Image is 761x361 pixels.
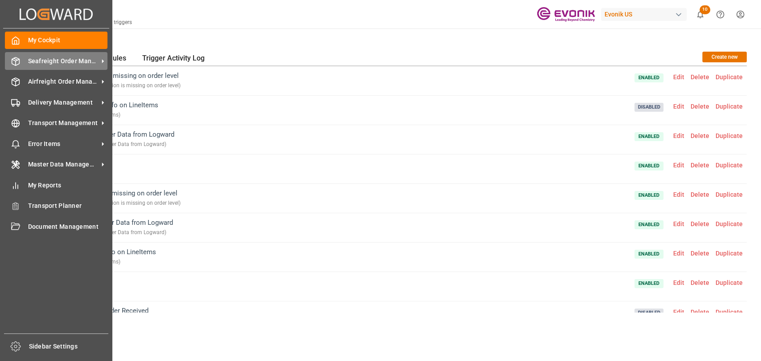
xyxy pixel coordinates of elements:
[712,220,746,227] span: Duplicate
[712,103,746,110] span: Duplicate
[28,98,99,107] span: Delivery Management
[5,197,107,215] a: Transport Planner
[712,250,746,257] span: Duplicate
[634,73,663,82] span: Enabled
[712,132,746,139] span: Duplicate
[45,81,181,91] div: ( Trigger mail when Information is missing on order level )
[5,218,107,235] a: Document Management
[712,73,746,81] span: Duplicate
[690,4,710,24] button: show 10 new notifications
[687,73,712,81] span: Delete
[670,73,687,81] span: Edit
[45,198,181,208] div: ( Trigger mail when Information is missing on order level )
[45,71,181,91] span: Update: Information is missing on order level
[699,5,710,14] span: 10
[28,57,99,66] span: Seafreight Order Management
[28,118,99,128] span: Transport Management
[28,36,108,45] span: My Cockpit
[28,201,108,211] span: Transport Planner
[5,32,107,49] a: My Cockpit
[670,279,687,286] span: Edit
[670,308,687,316] span: Edit
[634,162,663,170] span: Enabled
[687,132,712,139] span: Delete
[601,8,687,21] div: Evonik US
[136,52,211,66] div: Trigger Activity Log
[634,191,663,200] span: Enabled
[5,176,107,194] a: My Reports
[712,308,746,316] span: Duplicate
[687,191,712,198] span: Delete
[634,220,663,229] span: Enabled
[712,162,746,169] span: Duplicate
[687,308,712,316] span: Delete
[634,308,663,317] span: Disabled
[45,188,181,208] span: Create: Information is missing on order level
[670,250,687,257] span: Edit
[687,220,712,227] span: Delete
[712,279,746,286] span: Duplicate
[670,162,687,169] span: Edit
[634,132,663,141] span: Enabled
[28,181,108,190] span: My Reports
[712,191,746,198] span: Duplicate
[687,279,712,286] span: Delete
[670,220,687,227] span: Edit
[28,77,99,86] span: Airfreight Order Management
[634,279,663,288] span: Enabled
[28,222,108,231] span: Document Management
[702,52,747,62] button: Create new
[687,250,712,257] span: Delete
[670,132,687,139] span: Edit
[670,191,687,198] span: Edit
[670,103,687,110] span: Edit
[710,4,730,24] button: Help Center
[28,160,99,169] span: Master Data Management
[537,7,595,22] img: Evonik-brand-mark-Deep-Purple-RGB.jpeg_1700498283.jpeg
[601,6,690,23] button: Evonik US
[687,103,712,110] span: Delete
[29,342,109,351] span: Sidebar Settings
[28,139,99,149] span: Error Items
[44,35,747,50] h1: Automation
[634,103,663,112] span: Disabled
[634,250,663,259] span: Enabled
[687,162,712,169] span: Delete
